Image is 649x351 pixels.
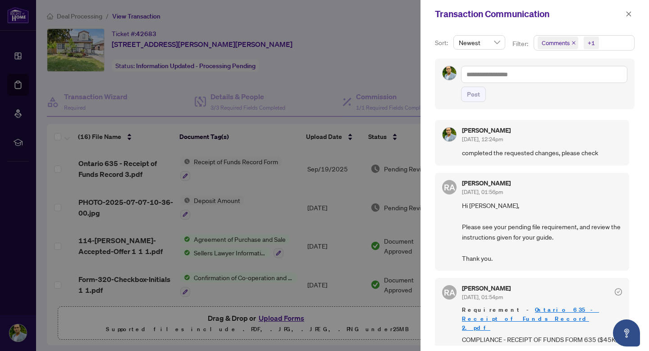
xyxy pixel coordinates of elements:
span: [DATE], 01:56pm [462,189,503,195]
span: check-circle [615,288,622,296]
span: RA [444,286,455,299]
a: Ontario 635 - Receipt of Funds Record 2.pdf [462,306,599,332]
span: close [626,11,632,17]
span: Hi [PERSON_NAME], Please see your pending file requirement, and review the instructions given for... [462,200,622,263]
h5: [PERSON_NAME] [462,180,511,186]
h5: [PERSON_NAME] [462,285,511,291]
button: Post [461,87,486,102]
span: [DATE], 01:54pm [462,294,503,300]
img: Profile Icon [443,66,456,80]
span: Comments [542,38,570,47]
span: completed the requested changes, please check [462,148,622,158]
div: +1 [588,38,595,47]
span: Newest [459,36,500,49]
span: Comments [538,37,578,49]
span: [DATE], 12:24pm [462,136,503,143]
p: Filter: [512,39,530,49]
p: Sort: [435,38,450,48]
span: close [571,41,576,45]
img: Profile Icon [443,128,456,141]
h5: [PERSON_NAME] [462,127,511,134]
button: Open asap [613,319,640,346]
span: Requirement - [462,305,622,333]
span: RA [444,181,455,194]
div: Transaction Communication [435,7,623,21]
